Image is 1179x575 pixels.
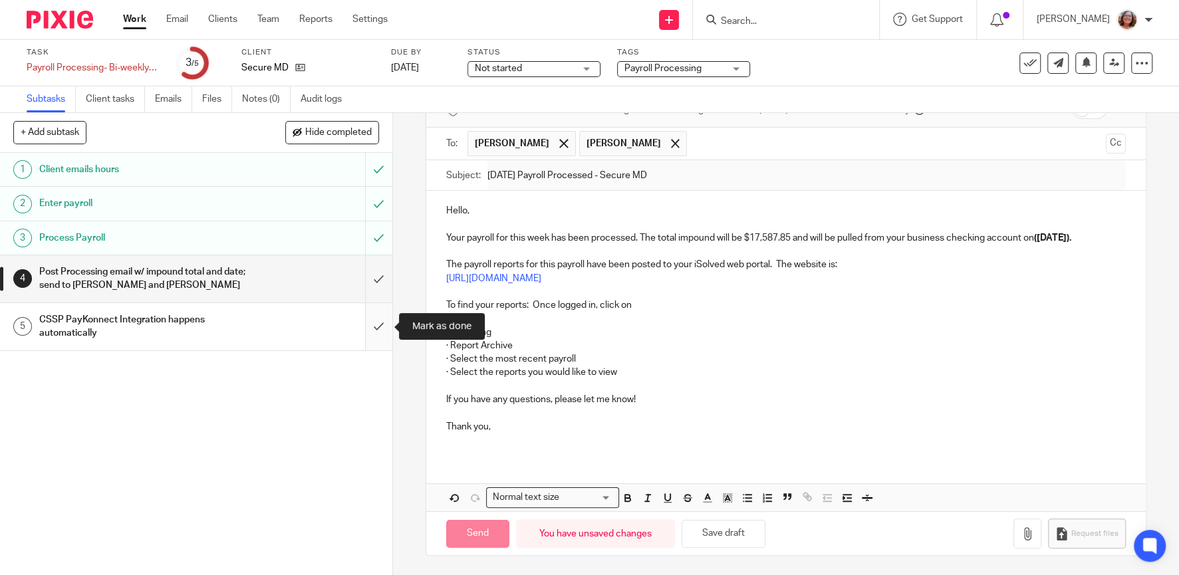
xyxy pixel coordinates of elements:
h1: Process Payroll [39,228,248,248]
a: Notes (0) [242,86,291,112]
p: · Select the most recent payroll [446,352,1126,366]
span: [PERSON_NAME] [587,137,661,150]
label: Task [27,47,160,58]
button: Request files [1048,518,1125,548]
span: Get Support [912,15,963,24]
p: Your payroll for this week has been processed. The total impound will be $17,587.85 and will be p... [446,231,1126,245]
h1: Client emails hours [39,160,248,179]
span: Normal text size [489,491,562,505]
div: You have unsaved changes [516,519,675,548]
p: If you have any questions, please let me know! [446,393,1126,406]
button: + Add subtask [13,121,86,144]
div: 2 [13,195,32,213]
a: [URL][DOMAIN_NAME] [446,274,541,283]
h1: Post Processing email w/ impound total and date; send to [PERSON_NAME] and [PERSON_NAME] [39,262,248,296]
label: Client [241,47,374,58]
div: 4 [13,269,32,288]
span: [DATE] [391,63,419,72]
div: 1 [13,160,32,179]
a: Client tasks [86,86,145,112]
span: Hide completed [305,128,372,138]
h1: Enter payroll [39,193,248,213]
small: /5 [192,60,199,67]
a: Settings [352,13,388,26]
label: Due by [391,47,451,58]
div: Payroll Processing- Bi-weekly- Secure MD [27,61,160,74]
a: Reports [299,13,332,26]
p: · Reporting [446,326,1126,339]
p: [PERSON_NAME] [1037,13,1110,26]
label: To: [446,137,461,150]
input: Send [446,520,509,548]
div: Search for option [486,487,619,508]
span: Payroll Processing [624,64,702,73]
p: Secure MD [241,61,289,74]
a: Work [123,13,146,26]
button: Hide completed [285,121,379,144]
input: Search [720,16,839,28]
label: Subject: [446,169,481,182]
p: To find your reports: Once logged in, click on [446,298,1126,312]
strong: ([DATE]). [1034,233,1071,243]
p: Hello, [446,204,1126,217]
div: 5 [13,317,32,336]
p: · Report Archive [446,339,1126,352]
a: Emails [155,86,192,112]
a: Audit logs [301,86,352,112]
button: Save draft [682,520,765,548]
span: [PERSON_NAME] [475,137,549,150]
label: Status [467,47,600,58]
a: Clients [208,13,237,26]
span: Request files [1071,528,1118,539]
p: · Select the reports you would like to view [446,366,1126,379]
div: 3 [186,55,199,70]
p: Thank you, [446,420,1126,433]
span: Not started [475,64,522,73]
div: 3 [13,229,32,247]
a: Subtasks [27,86,76,112]
label: Tags [617,47,750,58]
input: Search for option [563,491,611,505]
h1: CSSP PayKonnect Integration happens automatically [39,310,248,344]
img: LB%20Reg%20Headshot%208-2-23.jpg [1116,9,1138,31]
img: Pixie [27,11,93,29]
p: The payroll reports for this payroll have been posted to your iSolved web portal. The website is: [446,258,1126,271]
button: Cc [1106,134,1126,154]
a: Files [202,86,232,112]
a: Team [257,13,279,26]
a: Email [166,13,188,26]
